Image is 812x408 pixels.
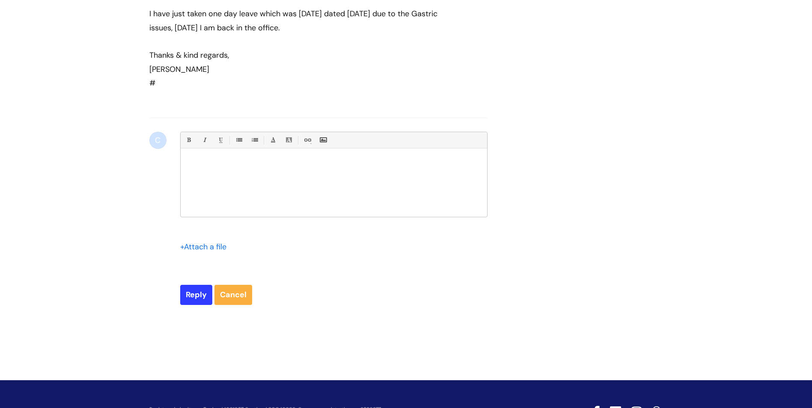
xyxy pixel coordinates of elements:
[215,135,226,145] a: Underline(Ctrl-U)
[214,285,252,305] a: Cancel
[249,135,260,145] a: 1. Ordered List (Ctrl-Shift-8)
[149,48,457,62] div: Thanks & kind regards,
[233,135,244,145] a: • Unordered List (Ctrl-Shift-7)
[180,240,232,254] div: Attach a file
[149,7,457,35] div: I have just taken one day leave which was [DATE] dated [DATE] due to the Gastric issues, [DATE] I...
[199,135,210,145] a: Italic (Ctrl-I)
[183,135,194,145] a: Bold (Ctrl-B)
[149,62,457,76] div: [PERSON_NAME]
[180,285,212,305] input: Reply
[268,135,278,145] a: Font Color
[318,135,328,145] a: Insert Image...
[283,135,294,145] a: Back Color
[302,135,312,145] a: Link
[149,132,167,149] div: C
